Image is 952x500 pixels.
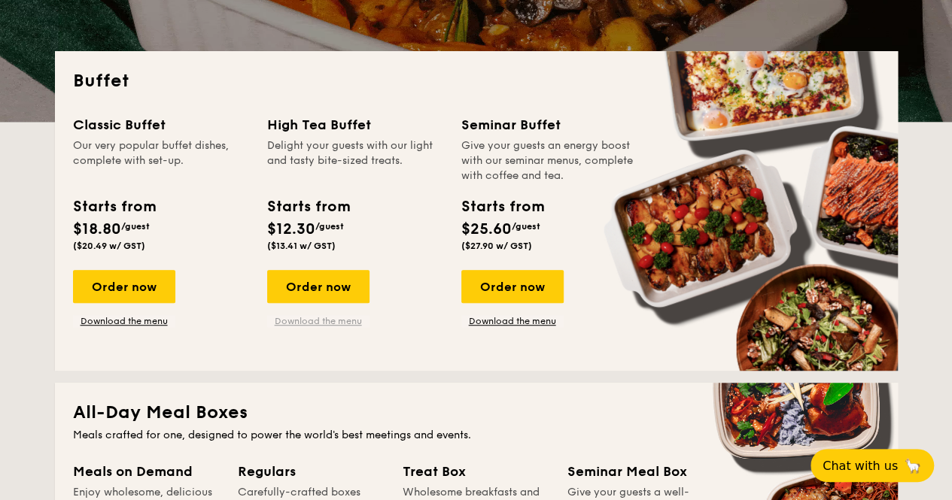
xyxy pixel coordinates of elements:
h2: All-Day Meal Boxes [73,401,880,425]
span: ($20.49 w/ GST) [73,241,145,251]
span: $25.60 [461,220,512,238]
div: Seminar Meal Box [567,461,714,482]
span: ($27.90 w/ GST) [461,241,532,251]
span: /guest [315,221,344,232]
div: Meals on Demand [73,461,220,482]
span: Chat with us [823,459,898,473]
div: Order now [461,270,564,303]
a: Download the menu [73,315,175,327]
div: Starts from [461,195,543,218]
div: Meals crafted for one, designed to power the world's best meetings and events. [73,428,880,443]
span: 🦙 [904,457,922,474]
div: Starts from [73,195,155,218]
span: /guest [121,221,150,232]
div: Delight your guests with our light and tasty bite-sized treats. [267,138,443,183]
div: High Tea Buffet [267,114,443,135]
div: Give your guests an energy boost with our seminar menus, complete with coffee and tea. [461,138,637,183]
span: ($13.41 w/ GST) [267,241,336,251]
a: Download the menu [267,315,370,327]
a: Download the menu [461,315,564,327]
button: Chat with us🦙 [811,449,934,482]
div: Starts from [267,195,349,218]
div: Order now [73,270,175,303]
span: $18.80 [73,220,121,238]
div: Classic Buffet [73,114,249,135]
div: Our very popular buffet dishes, complete with set-up. [73,138,249,183]
span: /guest [512,221,540,232]
span: $12.30 [267,220,315,238]
div: Seminar Buffet [461,114,637,135]
div: Treat Box [403,461,549,482]
div: Order now [267,270,370,303]
div: Regulars [238,461,385,482]
h2: Buffet [73,69,880,93]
